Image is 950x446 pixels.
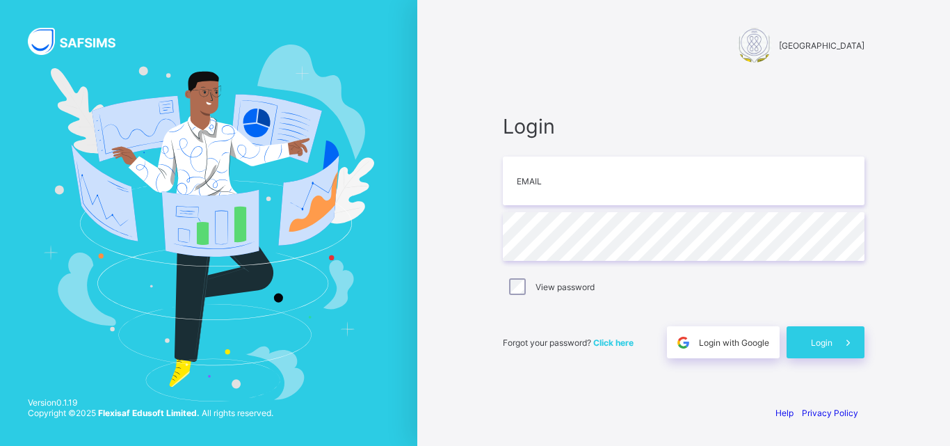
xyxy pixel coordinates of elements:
span: Login [811,337,832,348]
img: Hero Image [43,45,374,401]
span: [GEOGRAPHIC_DATA] [779,40,864,51]
label: View password [536,282,595,292]
a: Privacy Policy [802,408,858,418]
a: Help [775,408,794,418]
span: Copyright © 2025 All rights reserved. [28,408,273,418]
strong: Flexisaf Edusoft Limited. [98,408,200,418]
img: google.396cfc9801f0270233282035f929180a.svg [675,335,691,351]
span: Forgot your password? [503,337,634,348]
span: Version 0.1.19 [28,397,273,408]
img: SAFSIMS Logo [28,28,132,55]
span: Login with Google [699,337,769,348]
a: Click here [593,337,634,348]
span: Login [503,114,864,138]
